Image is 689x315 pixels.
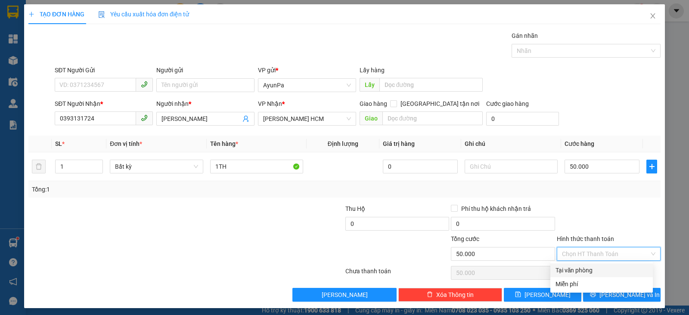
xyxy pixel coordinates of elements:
[590,291,596,298] span: printer
[360,100,387,107] span: Giao hàng
[263,112,351,125] span: Trần Phú HCM
[360,111,382,125] span: Giao
[397,99,483,108] span: [GEOGRAPHIC_DATA] tận nơi
[98,11,105,18] img: icon
[398,288,502,302] button: deleteXóa Thông tin
[210,140,238,147] span: Tên hàng
[328,140,358,147] span: Định lượng
[515,291,521,298] span: save
[242,115,249,122] span: user-add
[641,4,665,28] button: Close
[461,136,561,152] th: Ghi chú
[512,32,538,39] label: Gán nhãn
[436,290,474,300] span: Xóa Thông tin
[210,160,303,173] input: VD: Bàn, Ghế
[504,288,581,302] button: save[PERSON_NAME]
[263,79,351,92] span: AyunPa
[557,235,614,242] label: Hình thức thanh toán
[258,65,356,75] div: VP gửi
[115,160,198,173] span: Bất kỳ
[382,111,483,125] input: Dọc đường
[583,288,661,302] button: printer[PERSON_NAME] và In
[427,291,433,298] span: delete
[55,140,62,147] span: SL
[451,235,479,242] span: Tổng cước
[458,204,534,213] span: Phí thu hộ khách nhận trả
[525,290,571,300] span: [PERSON_NAME]
[345,205,365,212] span: Thu Hộ
[322,290,368,300] span: [PERSON_NAME]
[258,100,282,107] span: VP Nhận
[647,163,657,170] span: plus
[646,160,657,173] button: plus
[28,11,34,17] span: plus
[360,67,385,74] span: Lấy hàng
[599,290,660,300] span: [PERSON_NAME] và In
[55,99,153,108] div: SĐT Người Nhận
[156,99,254,108] div: Người nhận
[55,65,153,75] div: SĐT Người Gửi
[292,288,396,302] button: [PERSON_NAME]
[486,100,529,107] label: Cước giao hàng
[141,81,148,88] span: phone
[156,65,254,75] div: Người gửi
[649,12,656,19] span: close
[110,140,142,147] span: Đơn vị tính
[465,160,558,173] input: Ghi Chú
[379,78,483,92] input: Dọc đường
[383,160,458,173] input: 0
[344,266,450,281] div: Chưa thanh toán
[32,160,46,173] button: delete
[32,185,267,194] div: Tổng: 1
[556,266,648,275] div: Tại văn phòng
[486,112,559,126] input: Cước giao hàng
[383,140,415,147] span: Giá trị hàng
[98,11,189,18] span: Yêu cầu xuất hóa đơn điện tử
[556,279,648,289] div: Miễn phí
[360,78,379,92] span: Lấy
[28,11,84,18] span: TẠO ĐƠN HÀNG
[141,114,148,121] span: phone
[565,140,594,147] span: Cước hàng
